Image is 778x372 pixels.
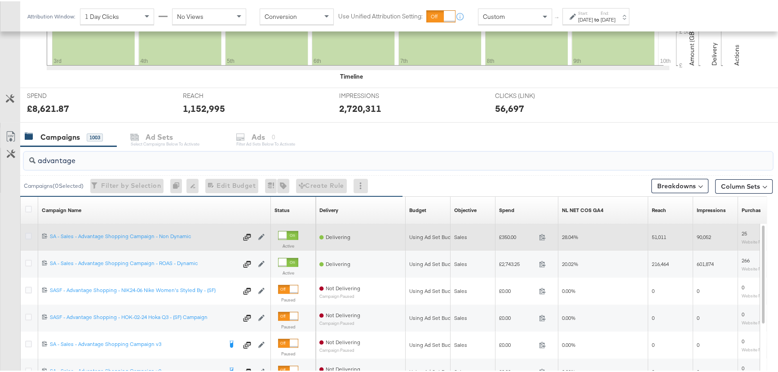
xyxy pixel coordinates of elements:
[170,177,186,192] div: 0
[409,205,426,213] a: The maximum amount you're willing to spend on your ads, on average each day or over the lifetime ...
[409,340,459,347] div: Using Ad Set Budget
[499,205,514,213] a: The total amount spent to date.
[697,205,726,213] div: Impressions
[742,345,778,351] sub: Website Purchases
[319,319,360,324] sub: Campaign Paused
[688,25,696,64] text: Amount (GBP)
[265,11,297,19] span: Conversion
[562,340,575,347] span: 0.00%
[340,71,363,80] div: Timeline
[652,232,666,239] span: 51,011
[454,205,477,213] div: Objective
[652,313,654,320] span: 0
[85,11,119,19] span: 1 Day Clicks
[27,12,75,18] div: Attribution Window:
[742,319,778,324] sub: Website Purchases
[35,147,705,164] input: Search Campaigns by Name, ID or Objective
[42,205,81,213] div: Campaign Name
[742,292,778,297] sub: Website Purchases
[50,231,238,240] a: SA - Sales - Advantage Shopping Campaign - Non Dynamic
[319,205,338,213] a: Reflects the ability of your Ad Campaign to achieve delivery based on ad states, schedule and bud...
[742,337,744,343] span: 0
[697,205,726,213] a: The number of times your ad was served. On mobile apps an ad is counted as served the first time ...
[742,256,750,262] span: 266
[326,259,350,266] span: Delivering
[697,232,711,239] span: 90,052
[27,101,69,114] div: £8,621.87
[697,259,714,266] span: 601,874
[50,339,222,348] a: SA - Sales - Advantage Shopping Campaign v3
[742,283,744,289] span: 0
[183,90,250,99] span: REACH
[278,296,298,301] label: Paused
[742,363,744,370] span: 0
[553,15,561,18] span: ↑
[454,259,467,266] span: Sales
[652,286,654,293] span: 0
[274,205,290,213] div: Status
[499,205,514,213] div: Spend
[499,340,535,347] span: £0.00
[733,43,741,64] text: Actions
[50,258,238,266] div: SA - Sales - Advantage Shopping Campaign - ROAS - Dynamic
[652,259,669,266] span: 216,464
[562,259,578,266] span: 20.02%
[27,90,94,99] span: SPEND
[183,101,225,114] div: 1,152,995
[562,232,578,239] span: 28.04%
[742,229,747,235] span: 25
[326,283,360,290] span: Not Delivering
[339,90,407,99] span: IMPRESSIONS
[278,350,298,355] label: Paused
[50,339,222,346] div: SA - Sales - Advantage Shopping Campaign v3
[697,286,699,293] span: 0
[339,101,381,114] div: 2,720,311
[601,9,615,15] label: End:
[177,11,203,19] span: No Views
[50,285,238,294] a: SASF - Advantage Shopping - NIK24-06 Nike Women's Styled By - (SF)
[499,232,535,239] span: £350.00
[50,231,238,239] div: SA - Sales - Advantage Shopping Campaign - Non Dynamic
[495,101,524,114] div: 56,697
[319,346,360,351] sub: Campaign Paused
[409,232,459,239] div: Using Ad Set Budget
[601,15,615,22] div: [DATE]
[326,310,360,317] span: Not Delivering
[50,285,238,292] div: SASF - Advantage Shopping - NIK24-06 Nike Women's Styled By - (SF)
[710,41,718,64] text: Delivery
[278,269,298,275] label: Active
[454,313,467,320] span: Sales
[578,9,593,15] label: Start:
[499,259,535,266] span: £2,743.25
[593,15,601,22] strong: to
[40,131,80,141] div: Campaigns
[409,313,459,320] div: Using Ad Set Budget
[50,312,238,319] div: SASF - Advantage Shopping - HOK-02-24 Hoka Q3 - (SF) Campaign
[697,313,699,320] span: 0
[24,181,84,189] div: Campaigns ( 0 Selected)
[50,312,238,321] a: SASF - Advantage Shopping - HOK-02-24 Hoka Q3 - (SF) Campaign
[454,340,467,347] span: Sales
[50,258,238,267] a: SA - Sales - Advantage Shopping Campaign - ROAS - Dynamic
[409,286,459,293] div: Using Ad Set Budget
[562,313,575,320] span: 0.00%
[87,132,103,140] div: 1003
[454,286,467,293] span: Sales
[409,205,426,213] div: Budget
[326,232,350,239] span: Delivering
[274,205,290,213] a: Shows the current state of your Ad Campaign.
[651,177,708,192] button: Breakdowns
[42,205,81,213] a: Your campaign name.
[742,265,778,270] sub: Website Purchases
[278,323,298,328] label: Paused
[562,205,603,213] a: NL NET COS GA4
[326,364,360,371] span: Not Delivering
[562,286,575,293] span: 0.00%
[338,11,423,19] label: Use Unified Attribution Setting:
[499,313,535,320] span: £0.00
[319,205,338,213] div: Delivery
[278,242,298,248] label: Active
[578,15,593,22] div: [DATE]
[652,205,666,213] a: The number of people your ad was served to.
